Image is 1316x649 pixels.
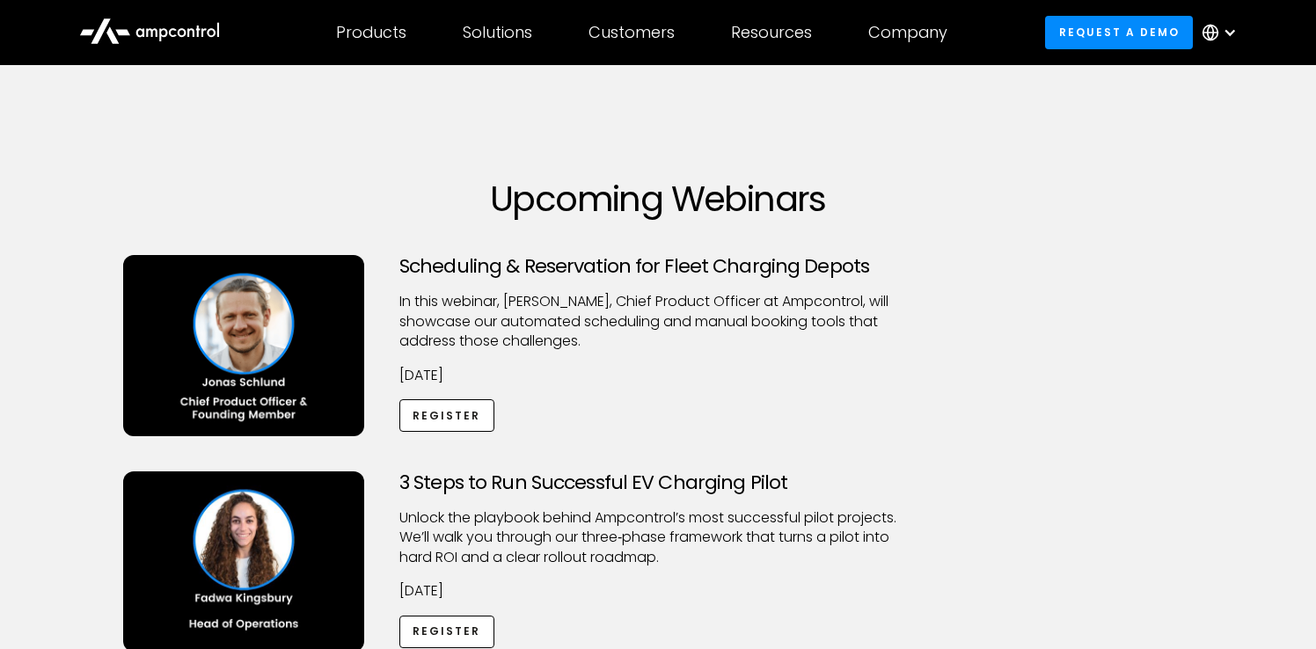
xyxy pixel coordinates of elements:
[336,23,406,42] div: Products
[399,471,917,494] h3: 3 Steps to Run Successful EV Charging Pilot
[589,23,675,42] div: Customers
[123,178,1193,220] h1: Upcoming Webinars
[731,23,812,42] div: Resources
[399,255,917,278] h3: Scheduling & Reservation for Fleet Charging Depots
[399,616,494,648] a: Register
[1045,16,1193,48] a: Request a demo
[868,23,947,42] div: Company
[399,292,917,351] p: ​In this webinar, [PERSON_NAME], Chief Product Officer at Ampcontrol, will showcase our automated...
[463,23,532,42] div: Solutions
[399,366,917,385] p: [DATE]
[399,581,917,601] p: [DATE]
[399,399,494,432] a: Register
[399,508,917,567] p: Unlock the playbook behind Ampcontrol’s most successful pilot projects. We’ll walk you through ou...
